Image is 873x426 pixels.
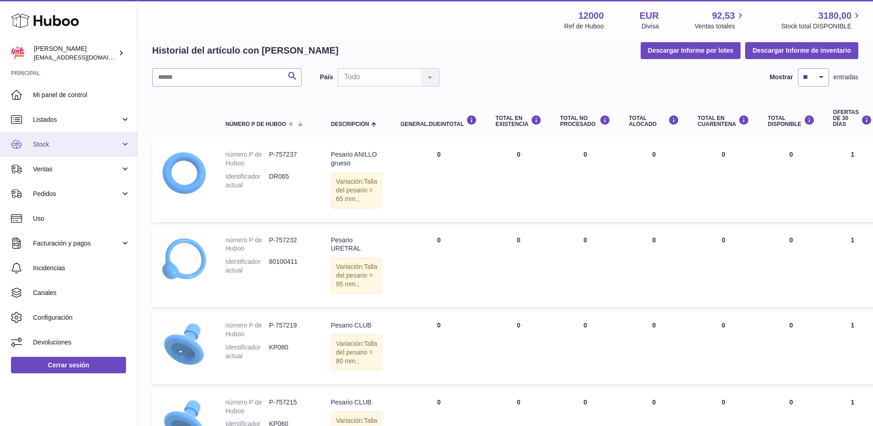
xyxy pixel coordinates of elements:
dd: P-757237 [269,150,313,168]
span: Stock total DISPONIBLE [781,22,862,31]
label: País [320,73,333,82]
a: 92,53 Ventas totales [695,10,746,31]
span: 0 [722,151,725,158]
span: Talla del pesario = 80 mm.; [336,340,377,365]
div: OFERTAS DE 30 DÍAS [833,109,872,128]
span: 3180,00 [818,10,851,22]
span: Uso [33,214,130,223]
div: Total ALOCADO [629,115,679,127]
span: Configuración [33,313,130,322]
span: Facturación y pagos [33,239,121,248]
div: Total en EXISTENCIA [495,115,542,127]
span: Canales [33,289,130,297]
td: 0 [551,227,620,307]
h2: Historial del artículo con [PERSON_NAME] [152,44,339,57]
strong: 12000 [578,10,604,22]
dt: Identificador actual [225,343,269,360]
a: 3180,00 Stock total DISPONIBLE [781,10,862,31]
td: 0 [391,227,486,307]
td: 0 [551,312,620,384]
label: Mostrar [769,73,793,82]
div: Variación: [331,172,382,208]
span: 92,53 [712,10,735,22]
span: [EMAIL_ADDRESS][DOMAIN_NAME] [34,54,135,61]
span: Mi panel de control [33,91,130,99]
dd: P-757232 [269,236,313,253]
span: Pedidos [33,190,121,198]
dt: número P de Huboo [225,150,269,168]
img: product image [161,236,207,282]
span: número P de Huboo [225,121,286,127]
td: 0 [391,312,486,384]
img: product image [161,321,207,367]
a: Cerrar sesión [11,357,126,373]
button: Descargar Informe por lotes [641,42,741,59]
span: 0 [722,236,725,244]
span: Talla del pesario = 95 mm.; [336,263,377,288]
td: 0 [486,227,551,307]
dt: número P de Huboo [225,398,269,415]
dt: Identificador actual [225,172,269,190]
dd: 80100411 [269,257,313,275]
img: mar@ensuelofirme.com [11,46,25,60]
span: Talla del pesario = 65 mm.; [336,178,377,202]
span: Devoluciones [33,338,130,347]
div: Total DISPONIBLE [768,115,814,127]
div: Divisa [642,22,659,31]
td: 0 [486,312,551,384]
div: Pesario CLUB [331,321,382,330]
div: [PERSON_NAME] [34,44,116,62]
div: Ref de Huboo [564,22,604,31]
dd: KP080 [269,343,313,360]
td: 0 [391,141,486,222]
button: Descargar Informe de inventario [745,42,858,59]
span: Ventas totales [695,22,746,31]
div: Variación: [331,334,382,371]
div: Pesario URETRAL [331,236,382,253]
td: 0 [551,141,620,222]
dt: número P de Huboo [225,321,269,339]
span: Listados [33,115,121,124]
td: 0 [758,141,824,222]
div: Pesario ANILLO grueso [331,150,382,168]
td: 0 [758,312,824,384]
div: Total en CUARENTENA [697,115,749,127]
div: Total NO PROCESADO [560,115,610,127]
strong: EUR [640,10,659,22]
td: 0 [486,141,551,222]
div: Variación: [331,257,382,294]
div: Pesario CLUB [331,398,382,407]
dd: P-757215 [269,398,313,415]
td: 0 [758,227,824,307]
td: 0 [620,141,688,222]
dd: P-757219 [269,321,313,339]
span: entradas [834,73,858,82]
td: 0 [620,312,688,384]
div: general.dueInTotal [401,115,477,127]
img: product image [161,150,207,196]
dd: DR065 [269,172,313,190]
dt: número P de Huboo [225,236,269,253]
td: 0 [620,227,688,307]
span: 0 [722,399,725,406]
span: Stock [33,140,121,149]
dt: Identificador actual [225,257,269,275]
span: Ventas [33,165,121,174]
span: Descripción [331,121,369,127]
span: Incidencias [33,264,130,273]
span: 0 [722,322,725,329]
